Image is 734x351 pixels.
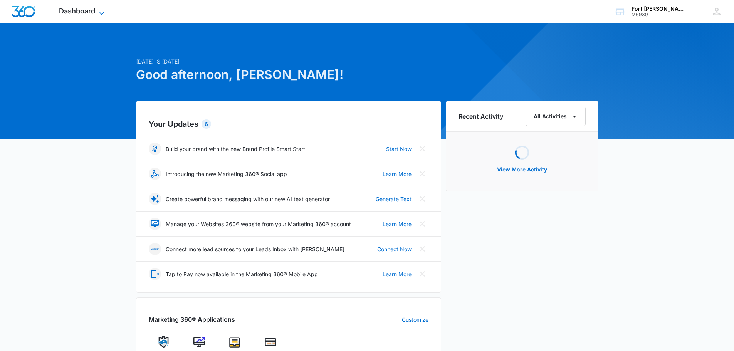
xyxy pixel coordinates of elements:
a: Learn More [383,270,412,278]
p: [DATE] is [DATE] [136,57,441,65]
a: Learn More [383,220,412,228]
p: Manage your Websites 360® website from your Marketing 360® account [166,220,351,228]
h2: Marketing 360® Applications [149,315,235,324]
h6: Recent Activity [459,112,503,121]
div: 6 [202,119,211,129]
p: Introducing the new Marketing 360® Social app [166,170,287,178]
div: account name [632,6,688,12]
button: Close [416,143,428,155]
p: Create powerful brand messaging with our new AI text generator [166,195,330,203]
h1: Good afternoon, [PERSON_NAME]! [136,65,441,84]
button: Close [416,193,428,205]
button: Close [416,168,428,180]
a: Start Now [386,145,412,153]
p: Build your brand with the new Brand Profile Smart Start [166,145,305,153]
p: Connect more lead sources to your Leads Inbox with [PERSON_NAME] [166,245,344,253]
span: Dashboard [59,7,95,15]
h2: Your Updates [149,118,428,130]
button: Close [416,268,428,280]
button: Close [416,243,428,255]
a: Customize [402,316,428,324]
button: Close [416,218,428,230]
button: View More Activity [489,160,555,179]
a: Connect Now [377,245,412,253]
button: All Activities [526,107,586,126]
div: account id [632,12,688,17]
a: Generate Text [376,195,412,203]
p: Tap to Pay now available in the Marketing 360® Mobile App [166,270,318,278]
a: Learn More [383,170,412,178]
